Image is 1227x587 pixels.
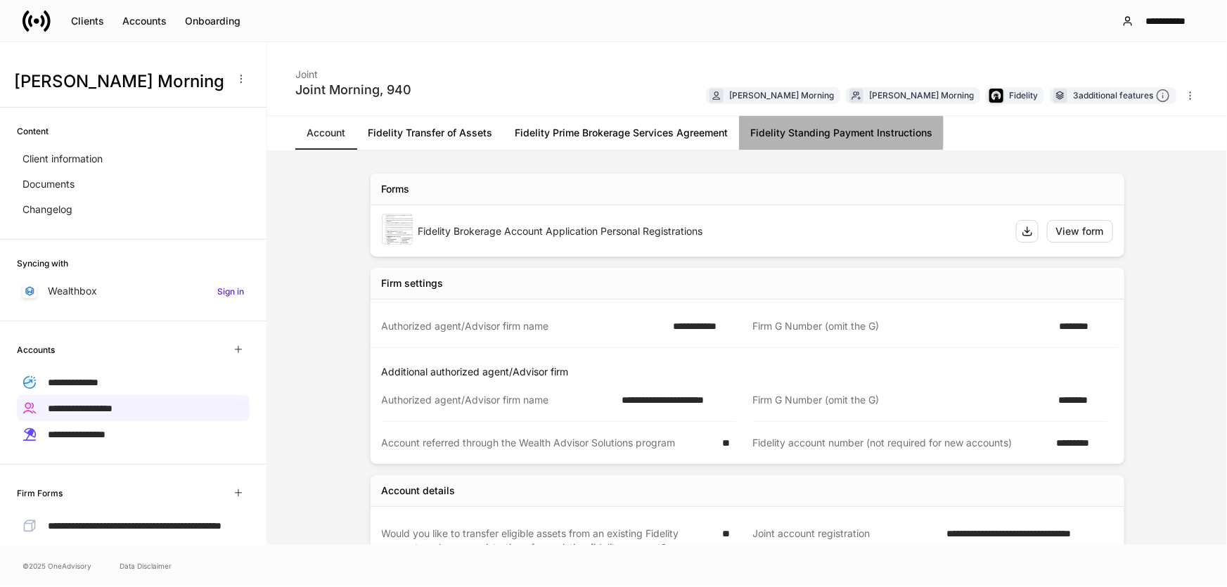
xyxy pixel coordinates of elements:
h6: Firm Forms [17,486,63,500]
p: Changelog [23,202,72,217]
a: Fidelity Prime Brokerage Services Agreement [503,116,739,150]
button: Accounts [113,10,176,32]
a: Fidelity Standing Payment Instructions [739,116,944,150]
a: Account [295,116,356,150]
div: Firm settings [382,276,444,290]
button: Clients [62,10,113,32]
a: Client information [17,146,250,172]
div: 3 additional features [1073,89,1170,103]
div: Forms [382,182,410,196]
a: Documents [17,172,250,197]
p: Client information [23,152,103,166]
div: View form [1056,224,1104,238]
button: View form [1047,220,1113,243]
p: Additional authorized agent/Advisor firm [382,365,1119,379]
span: © 2025 OneAdvisory [23,560,91,572]
div: Would you like to transfer eligible assets from an existing Fidelity account or change registrati... [382,527,714,555]
div: Account details [382,484,456,498]
div: Accounts [122,14,167,28]
div: Authorized agent/Advisor firm name [382,319,664,333]
div: Fidelity [1009,89,1038,102]
a: Data Disclaimer [120,560,172,572]
div: Clients [71,14,104,28]
p: Wealthbox [48,284,97,298]
h6: Sign in [217,285,244,298]
div: Joint [295,59,411,82]
a: Changelog [17,197,250,222]
div: [PERSON_NAME] Morning [869,89,974,102]
div: Account referred through the Wealth Advisor Solutions program [382,436,714,450]
div: [PERSON_NAME] Morning [729,89,834,102]
div: Fidelity account number (not required for new accounts) [753,436,1048,450]
h3: [PERSON_NAME] Morning [14,70,224,93]
div: Authorized agent/Advisor firm name [382,393,613,407]
h6: Syncing with [17,257,68,270]
div: Onboarding [185,14,240,28]
a: Fidelity Transfer of Assets [356,116,503,150]
button: Onboarding [176,10,250,32]
p: Documents [23,177,75,191]
h6: Accounts [17,343,55,356]
div: Joint account registration [753,527,939,555]
h6: Content [17,124,49,138]
div: Firm G Number (omit the G) [753,319,1051,333]
div: Firm G Number (omit the G) [753,393,1051,407]
div: Fidelity Brokerage Account Application Personal Registrations [418,224,1005,238]
a: WealthboxSign in [17,278,250,304]
div: Joint Morning, 940 [295,82,411,98]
